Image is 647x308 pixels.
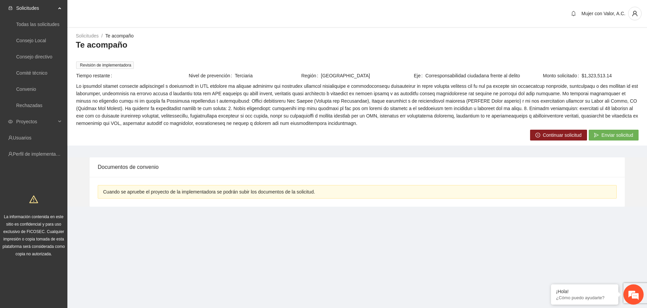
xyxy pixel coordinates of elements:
span: Eje [414,72,425,79]
span: Revisión de implementadora [76,61,134,69]
span: Región [301,72,321,79]
span: Estamos en línea. [39,90,93,158]
span: inbox [8,6,13,10]
span: bell [568,11,579,16]
h3: Te acompaño [76,40,639,50]
a: Rechazadas [16,103,42,108]
span: Continuar solicitud [543,131,582,139]
span: Lo ipsumdol sitamet consecte adipiscingel s doeiusmodt in UTL etdolore ma aliquae adminimv qui no... [76,82,638,127]
div: Documentos de convenio [98,157,617,177]
span: user [628,10,641,17]
span: Terciaria [235,72,301,79]
a: Perfil de implementadora [13,151,65,157]
a: Consejo directivo [16,54,52,59]
span: warning [29,195,38,204]
button: right-circleContinuar solicitud [530,130,587,140]
textarea: Escriba su mensaje y pulse “Intro” [3,184,128,208]
button: sendEnviar solicitud [589,130,639,140]
button: bell [568,8,579,19]
button: user [628,7,642,20]
span: La información contenida en este sitio es confidencial y para uso exclusivo de FICOSEC. Cualquier... [3,214,65,256]
span: Tiempo restante [76,72,115,79]
span: $1,323,513.14 [582,72,638,79]
div: Chatee con nosotros ahora [35,34,113,43]
div: ¡Hola! [556,289,613,294]
a: Te acompaño [105,33,134,38]
a: Solicitudes [76,33,99,38]
span: [GEOGRAPHIC_DATA] [321,72,413,79]
span: Nivel de prevención [189,72,235,79]
span: Proyectos [16,115,56,128]
span: Solicitudes [16,1,56,15]
span: / [101,33,103,38]
div: Minimizar ventana de chat en vivo [111,3,127,20]
span: eye [8,119,13,124]
a: Convenio [16,86,36,92]
span: right-circle [535,133,540,138]
span: send [594,133,599,138]
a: Consejo Local [16,38,46,43]
span: Monto solicitado [543,72,582,79]
a: Usuarios [13,135,31,140]
span: Mujer con Valor, A.C. [582,11,625,16]
span: Enviar solicitud [602,131,633,139]
span: Corresponsabilidad ciudadana frente al delito [425,72,526,79]
a: Todas las solicitudes [16,22,59,27]
a: Comité técnico [16,70,48,76]
div: Cuando se apruebe el proyecto de la implementadora se podrán subir los documentos de la solicitud. [103,188,611,196]
p: ¿Cómo puedo ayudarte? [556,295,613,300]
